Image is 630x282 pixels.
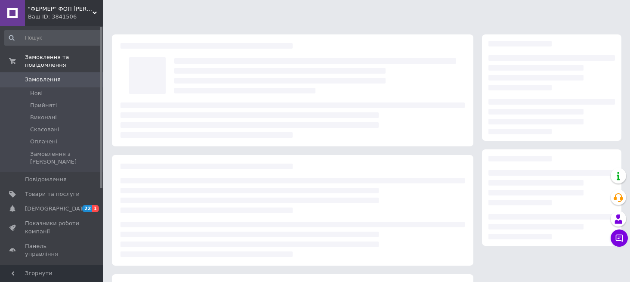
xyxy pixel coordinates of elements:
span: Оплачені [30,138,57,146]
input: Пошук [4,30,101,46]
span: 22 [82,205,92,212]
span: Повідомлення [25,176,67,183]
span: 1 [92,205,99,212]
span: Скасовані [30,126,59,133]
span: Замовлення з [PERSON_NAME] [30,150,100,166]
span: Показники роботи компанії [25,220,80,235]
span: Товари та послуги [25,190,80,198]
button: Чат з покупцем [611,229,628,247]
span: Панель управління [25,242,80,258]
span: Замовлення [25,76,61,84]
span: "ФЕРМЕР" ФОП КУДРИК АНАСТАСІЯ ВІТАЛІЇВНА [28,5,93,13]
span: Прийняті [30,102,57,109]
div: Ваш ID: 3841506 [28,13,103,21]
span: Нові [30,90,43,97]
span: Виконані [30,114,57,121]
span: [DEMOGRAPHIC_DATA] [25,205,89,213]
span: Замовлення та повідомлення [25,53,103,69]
